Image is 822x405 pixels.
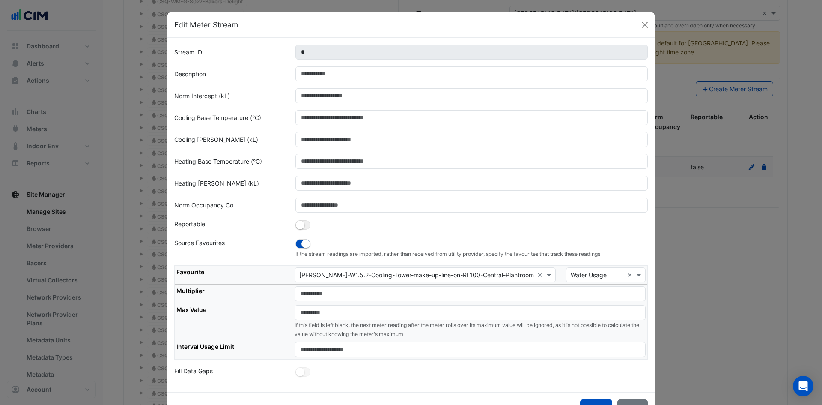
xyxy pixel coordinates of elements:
[174,154,262,169] label: Heating Base Temperature (°C)
[174,238,225,250] label: Source Favourites
[174,66,206,81] label: Description
[174,219,205,231] label: Reportable
[174,132,258,147] label: Cooling [PERSON_NAME] (kL)
[175,303,293,341] th: Max Value
[174,110,261,125] label: Cooling Base Temperature (°C)
[295,250,648,258] small: If the stream readings are imported, rather than received from utility provider, specify the favo...
[175,266,293,285] th: Favourite
[638,18,651,31] button: Close
[175,340,293,359] th: Interval Usage Limit
[174,19,238,30] h5: Edit Meter Stream
[174,176,259,191] label: Heating [PERSON_NAME] (kL)
[793,376,813,396] div: Open Intercom Messenger
[174,366,213,378] label: Fill Data Gaps
[174,45,202,60] label: Stream ID
[295,322,639,337] small: If this field is left blank, the next meter reading after the meter rolls over its maximum value ...
[175,285,293,303] th: Multiplier
[174,198,233,213] label: Norm Occupancy Co
[627,270,634,279] span: Clear
[174,88,230,103] label: Norm Intercept (kL)
[537,270,545,279] span: Clear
